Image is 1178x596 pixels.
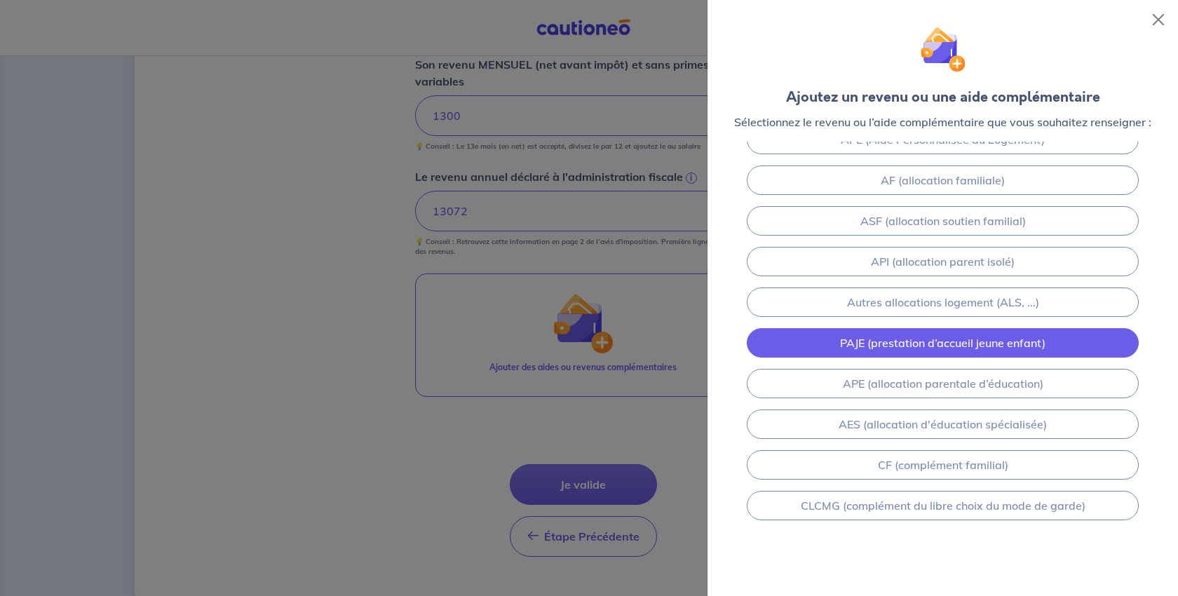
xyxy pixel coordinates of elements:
a: AES (allocation d'éducation spécialisée) [747,409,1139,439]
a: AF (allocation familiale) [747,165,1139,195]
a: Autres allocations logement (ALS, ...) [747,287,1139,317]
p: Sélectionnez le revenu ou l’aide complémentaire que vous souhaitez renseigner : [734,114,1151,130]
a: CLCMG (complément du libre choix du mode de garde) [747,491,1139,520]
a: APE (allocation parentale d’éducation) [747,369,1139,398]
a: CF (complément familial) [747,450,1139,480]
a: ASF (allocation soutien familial) [747,206,1139,236]
a: PAJE (prestation d’accueil jeune enfant) [747,328,1139,358]
a: API (allocation parent isolé) [747,247,1139,276]
button: Close [1147,8,1170,31]
div: Ajoutez un revenu ou une aide complémentaire [786,87,1100,108]
img: illu_wallet.svg [920,27,966,72]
